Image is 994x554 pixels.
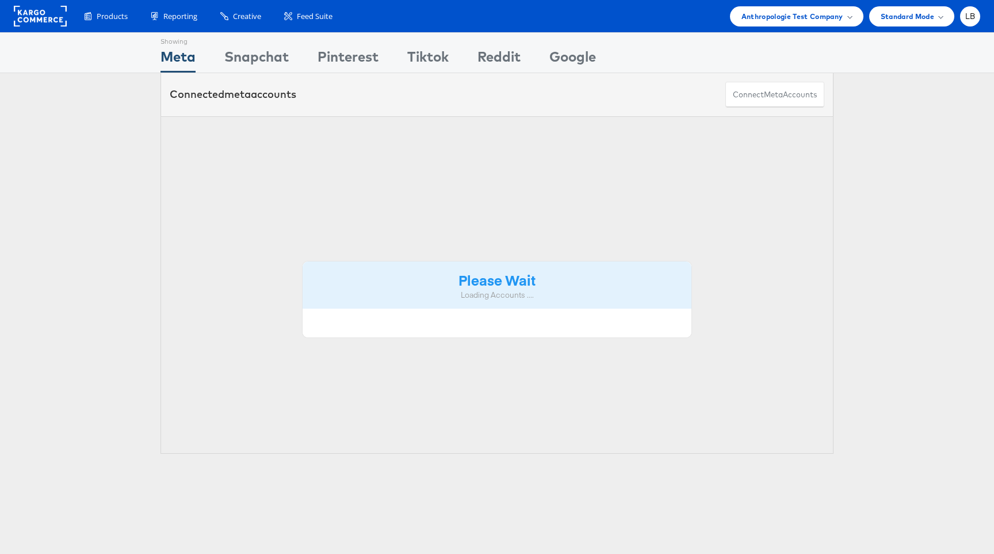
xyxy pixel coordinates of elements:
[318,47,379,73] div: Pinterest
[764,89,783,100] span: meta
[160,33,196,47] div: Showing
[160,47,196,73] div: Meta
[224,88,251,101] span: meta
[407,47,449,73] div: Tiktok
[549,47,596,73] div: Google
[725,82,824,108] button: ConnectmetaAccounts
[170,87,296,102] div: Connected accounts
[741,10,843,22] span: Anthropologie Test Company
[97,11,128,22] span: Products
[224,47,289,73] div: Snapchat
[881,10,934,22] span: Standard Mode
[311,290,683,301] div: Loading Accounts ....
[163,11,197,22] span: Reporting
[297,11,332,22] span: Feed Suite
[458,270,536,289] strong: Please Wait
[233,11,261,22] span: Creative
[965,13,976,20] span: LB
[477,47,521,73] div: Reddit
